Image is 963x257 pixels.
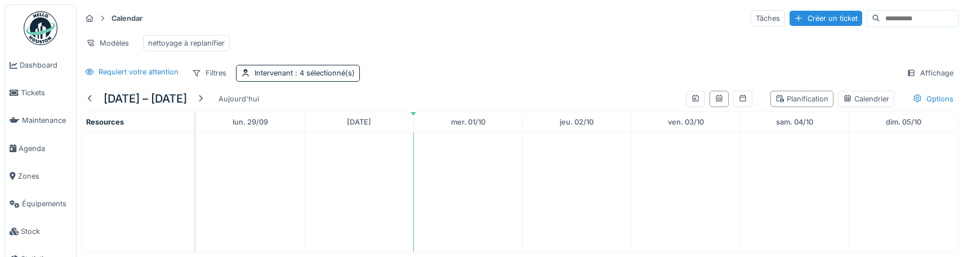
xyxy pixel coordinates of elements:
a: 3 octobre 2025 [665,114,707,130]
span: Zones [18,171,72,181]
strong: Calendar [107,13,147,24]
div: Affichage [902,65,958,81]
a: 30 septembre 2025 [344,114,374,130]
a: Équipements [5,190,76,218]
span: Resources [86,118,124,126]
span: Équipements [22,198,72,209]
div: Options [908,91,958,107]
div: Aujourd'hui [214,91,264,107]
a: Maintenance [5,107,76,134]
span: Agenda [19,143,72,154]
div: Modèles [81,35,134,51]
div: Calendrier [843,94,889,104]
a: 2 octobre 2025 [557,114,596,130]
h5: [DATE] – [DATE] [104,92,187,105]
div: Planification [775,94,828,104]
a: 4 octobre 2025 [773,114,816,130]
span: Tickets [21,87,72,98]
div: Requiert votre attention [99,67,179,77]
a: Stock [5,218,76,245]
div: Filtres [187,65,231,81]
a: 29 septembre 2025 [230,114,271,130]
span: Dashboard [20,60,72,70]
span: Maintenance [22,115,72,126]
a: Zones [5,162,76,190]
a: 1 octobre 2025 [448,114,488,130]
span: : 4 sélectionné(s) [293,69,355,77]
div: Créer un ticket [790,11,862,26]
a: Tickets [5,79,76,107]
span: Stock [21,226,72,237]
a: Dashboard [5,51,76,79]
div: Tâches [751,10,785,26]
a: Agenda [5,135,76,162]
a: 5 octobre 2025 [883,114,924,130]
img: Badge_color-CXgf-gQk.svg [24,11,57,45]
div: Intervenant [255,68,355,78]
div: nettoyage à replanifier [148,38,225,48]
